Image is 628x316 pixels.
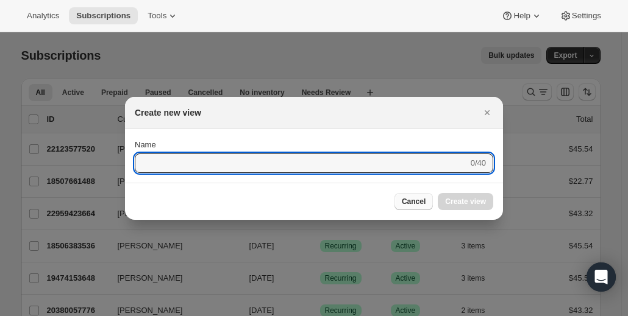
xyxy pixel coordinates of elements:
button: Close [479,104,496,121]
h2: Create new view [135,107,201,119]
span: Subscriptions [76,11,130,21]
button: Subscriptions [69,7,138,24]
span: Name [135,140,156,149]
span: Help [513,11,530,21]
span: Tools [148,11,166,21]
span: Cancel [402,197,426,206]
button: Cancel [394,193,433,210]
span: Settings [572,11,601,21]
button: Analytics [20,7,66,24]
div: Open Intercom Messenger [587,262,616,292]
button: Settings [552,7,608,24]
button: Help [494,7,549,24]
span: Analytics [27,11,59,21]
button: Tools [140,7,186,24]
